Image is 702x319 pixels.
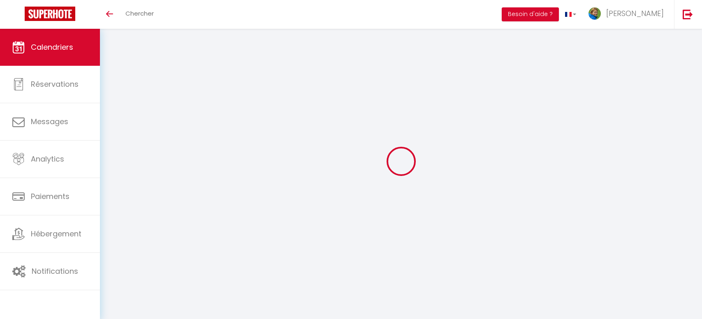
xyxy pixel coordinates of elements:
span: Notifications [32,266,78,276]
button: Besoin d'aide ? [502,7,559,21]
span: Chercher [125,9,154,18]
span: Hébergement [31,229,81,239]
span: Messages [31,116,68,127]
span: Analytics [31,154,64,164]
span: Réservations [31,79,79,89]
img: Super Booking [25,7,75,21]
span: Paiements [31,191,70,201]
img: logout [683,9,693,19]
span: [PERSON_NAME] [606,8,664,18]
span: Calendriers [31,42,73,52]
img: ... [588,7,601,20]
